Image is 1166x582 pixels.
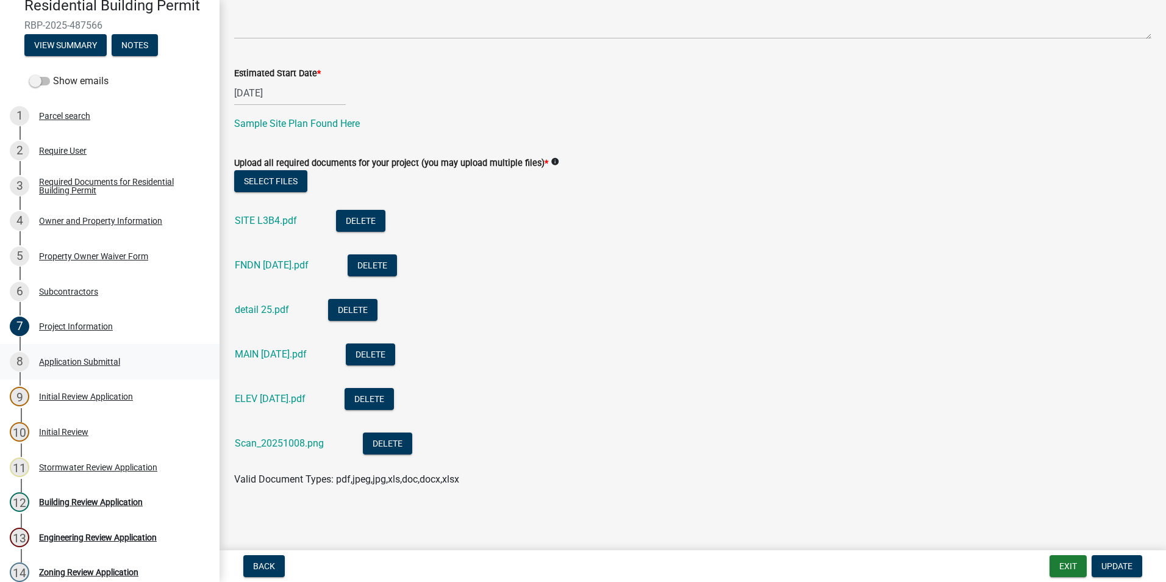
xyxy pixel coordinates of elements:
[10,211,29,231] div: 4
[348,260,397,272] wm-modal-confirm: Delete Document
[29,74,109,88] label: Show emails
[39,357,120,366] div: Application Submittal
[10,106,29,126] div: 1
[253,561,275,571] span: Back
[39,146,87,155] div: Require User
[1092,555,1142,577] button: Update
[10,246,29,266] div: 5
[39,392,133,401] div: Initial Review Application
[234,159,548,168] label: Upload all required documents for your project (you may upload multiple files)
[10,352,29,372] div: 8
[336,216,385,228] wm-modal-confirm: Delete Document
[345,388,394,410] button: Delete
[336,210,385,232] button: Delete
[243,555,285,577] button: Back
[24,20,195,31] span: RBP-2025-487566
[348,254,397,276] button: Delete
[10,317,29,336] div: 7
[10,492,29,512] div: 12
[328,305,377,317] wm-modal-confirm: Delete Document
[10,422,29,442] div: 10
[235,215,297,226] a: SITE L3B4.pdf
[39,568,138,577] div: Zoning Review Application
[235,393,306,404] a: ELEV [DATE].pdf
[39,112,90,120] div: Parcel search
[10,282,29,301] div: 6
[39,498,143,506] div: Building Review Application
[551,157,559,166] i: info
[10,141,29,160] div: 2
[234,473,459,485] span: Valid Document Types: pdf,jpeg,jpg,xls,doc,docx,xlsx
[10,176,29,196] div: 3
[235,259,309,271] a: FNDN [DATE].pdf
[345,394,394,406] wm-modal-confirm: Delete Document
[234,118,360,129] a: Sample Site Plan Found Here
[39,322,113,331] div: Project Information
[234,70,321,78] label: Estimated Start Date
[39,217,162,225] div: Owner and Property Information
[10,562,29,582] div: 14
[1050,555,1087,577] button: Exit
[39,533,157,542] div: Engineering Review Application
[1101,561,1132,571] span: Update
[328,299,377,321] button: Delete
[39,428,88,436] div: Initial Review
[39,287,98,296] div: Subcontractors
[112,34,158,56] button: Notes
[24,41,107,51] wm-modal-confirm: Summary
[363,433,412,454] button: Delete
[234,81,346,106] input: mm/dd/yyyy
[112,41,158,51] wm-modal-confirm: Notes
[39,178,200,195] div: Required Documents for Residential Building Permit
[235,348,307,360] a: MAIN [DATE].pdf
[10,458,29,477] div: 11
[24,34,107,56] button: View Summary
[235,304,289,315] a: detail 25.pdf
[234,170,307,192] button: Select files
[39,463,157,472] div: Stormwater Review Application
[346,350,395,361] wm-modal-confirm: Delete Document
[10,387,29,406] div: 9
[39,252,148,260] div: Property Owner Waiver Form
[363,439,412,450] wm-modal-confirm: Delete Document
[346,343,395,365] button: Delete
[235,437,324,449] a: Scan_20251008.png
[10,528,29,547] div: 13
